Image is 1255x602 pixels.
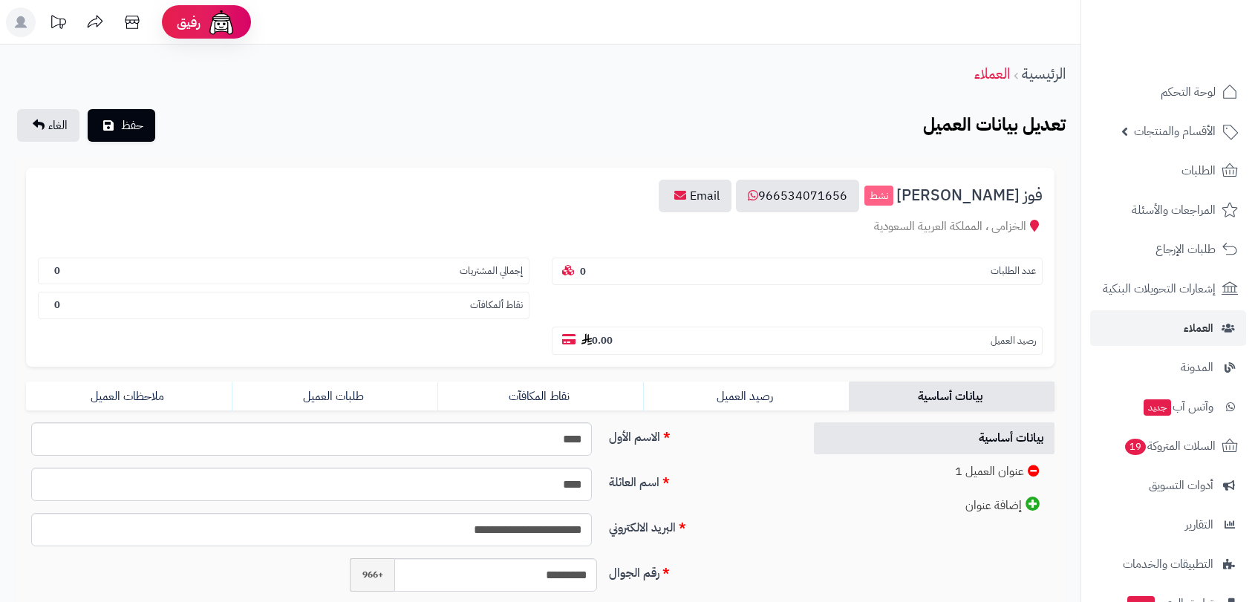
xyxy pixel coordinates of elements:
[1161,82,1216,102] span: لوحة التحكم
[1090,468,1246,503] a: أدوات التسويق
[437,382,643,411] a: نقاط المكافآت
[580,264,586,278] b: 0
[26,382,232,411] a: ملاحظات العميل
[1149,475,1213,496] span: أدوات التسويق
[1124,436,1216,457] span: السلات المتروكة
[54,264,60,278] b: 0
[1132,200,1216,220] span: المراجعات والأسئلة
[814,489,1054,522] a: إضافة عنوان
[896,187,1043,204] span: فوز [PERSON_NAME]
[1125,439,1146,455] span: 19
[1181,357,1213,378] span: المدونة
[177,13,201,31] span: رفيق
[1090,507,1246,543] a: التقارير
[603,422,798,446] label: الاسم الأول
[1144,399,1171,416] span: جديد
[1090,192,1246,228] a: المراجعات والأسئلة
[814,456,1054,488] a: عنوان العميل 1
[923,111,1066,138] b: تعديل بيانات العميل
[864,186,893,206] small: نشط
[659,180,731,212] a: Email
[38,218,1043,235] div: الخزامى ، المملكة العربية السعودية
[991,264,1036,278] small: عدد الطلبات
[1090,428,1246,464] a: السلات المتروكة19
[1155,239,1216,260] span: طلبات الإرجاع
[581,333,613,347] b: 0.00
[814,422,1054,454] a: بيانات أساسية
[1022,62,1066,85] a: الرئيسية
[603,513,798,537] label: البريد الالكتروني
[991,334,1036,348] small: رصيد العميل
[736,180,859,212] a: 966534071656
[232,382,437,411] a: طلبات العميل
[121,117,143,134] span: حفظ
[1090,389,1246,425] a: وآتس آبجديد
[1090,271,1246,307] a: إشعارات التحويلات البنكية
[603,468,798,491] label: اسم العائلة
[849,382,1054,411] a: بيانات أساسية
[1181,160,1216,181] span: الطلبات
[1090,74,1246,110] a: لوحة التحكم
[1103,278,1216,299] span: إشعارات التحويلات البنكية
[1090,232,1246,267] a: طلبات الإرجاع
[1154,36,1241,68] img: logo-2.png
[643,382,849,411] a: رصيد العميل
[1185,514,1213,535] span: التقارير
[39,7,76,41] a: تحديثات المنصة
[54,298,60,312] b: 0
[1142,396,1213,417] span: وآتس آب
[974,62,1010,85] a: العملاء
[603,558,798,582] label: رقم الجوال
[350,558,394,592] span: +966
[460,264,523,278] small: إجمالي المشتريات
[1090,546,1246,582] a: التطبيقات والخدمات
[1123,554,1213,575] span: التطبيقات والخدمات
[470,298,523,313] small: نقاط ألمكافآت
[1184,318,1213,338] span: العملاء
[206,7,236,37] img: ai-face.png
[1090,310,1246,346] a: العملاء
[1090,153,1246,189] a: الطلبات
[48,117,68,134] span: الغاء
[17,109,79,142] a: الغاء
[88,109,155,142] button: حفظ
[1090,350,1246,385] a: المدونة
[1134,121,1216,142] span: الأقسام والمنتجات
